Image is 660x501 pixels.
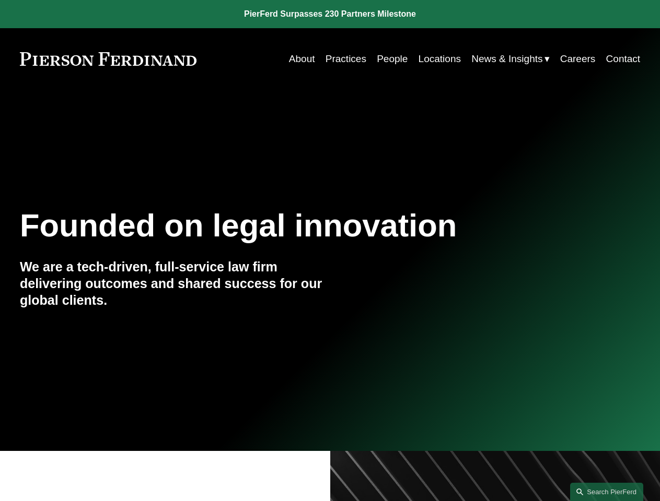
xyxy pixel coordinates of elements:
h4: We are a tech-driven, full-service law firm delivering outcomes and shared success for our global... [20,259,330,309]
a: Search this site [570,483,643,501]
h1: Founded on legal innovation [20,207,537,244]
a: Careers [560,49,596,69]
a: About [289,49,315,69]
a: People [377,49,408,69]
a: Contact [606,49,641,69]
span: News & Insights [471,50,542,68]
a: Practices [326,49,366,69]
a: Locations [419,49,461,69]
a: folder dropdown [471,49,549,69]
